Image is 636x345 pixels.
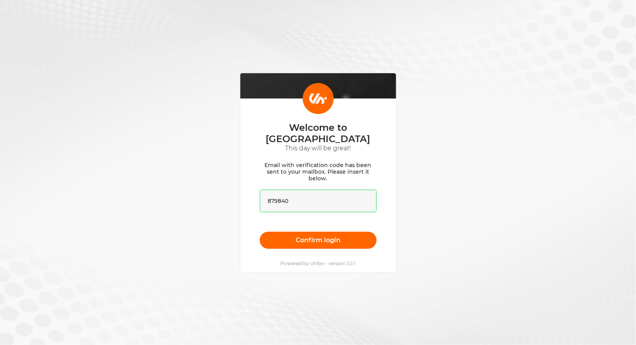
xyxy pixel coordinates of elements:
[260,232,377,249] button: Confirm login
[260,190,377,212] input: code
[260,162,377,182] p: Email with verification code has been sent to your mailbox. Please insert it below.
[260,144,377,152] p: This day will be great!
[260,122,377,144] p: Welcome to [GEOGRAPHIC_DATA]
[281,261,356,266] p: Powered by Unibo - version 1.0.1
[303,83,334,114] img: Login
